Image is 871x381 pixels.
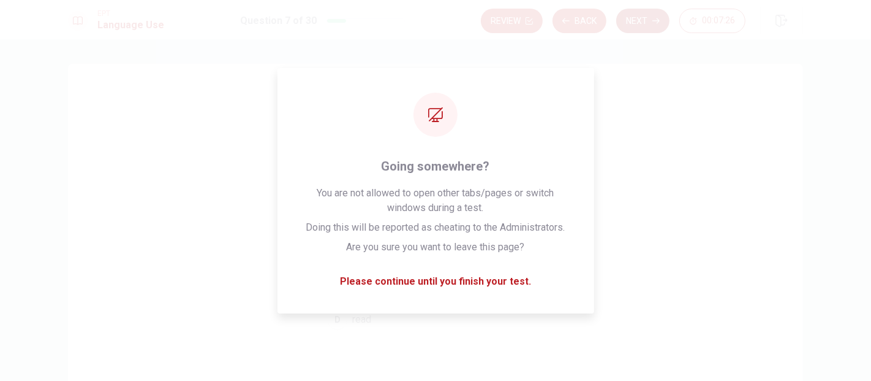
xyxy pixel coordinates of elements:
button: Review [481,9,543,33]
span: keep [352,231,374,246]
h4: Question 7 [322,114,549,134]
div: A [328,188,347,208]
span: EPT [97,9,164,18]
button: 00:07:26 [679,9,745,33]
span: 00:07:26 [702,16,735,26]
span: read [352,312,371,327]
div: D [328,310,347,329]
h1: Question 7 of 30 [240,13,317,28]
button: Cplay [322,264,549,294]
span: play [352,272,370,287]
h1: Language Use [97,18,164,33]
button: Back [552,9,606,33]
span: clean [352,191,375,206]
button: Dread [322,304,549,335]
button: Next [616,9,669,33]
span: We ___ food in the fridge to keep it fresh. [322,148,549,163]
button: Bkeep [322,223,549,254]
div: B [328,229,347,248]
div: C [328,269,347,289]
button: Aclean [322,183,549,214]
